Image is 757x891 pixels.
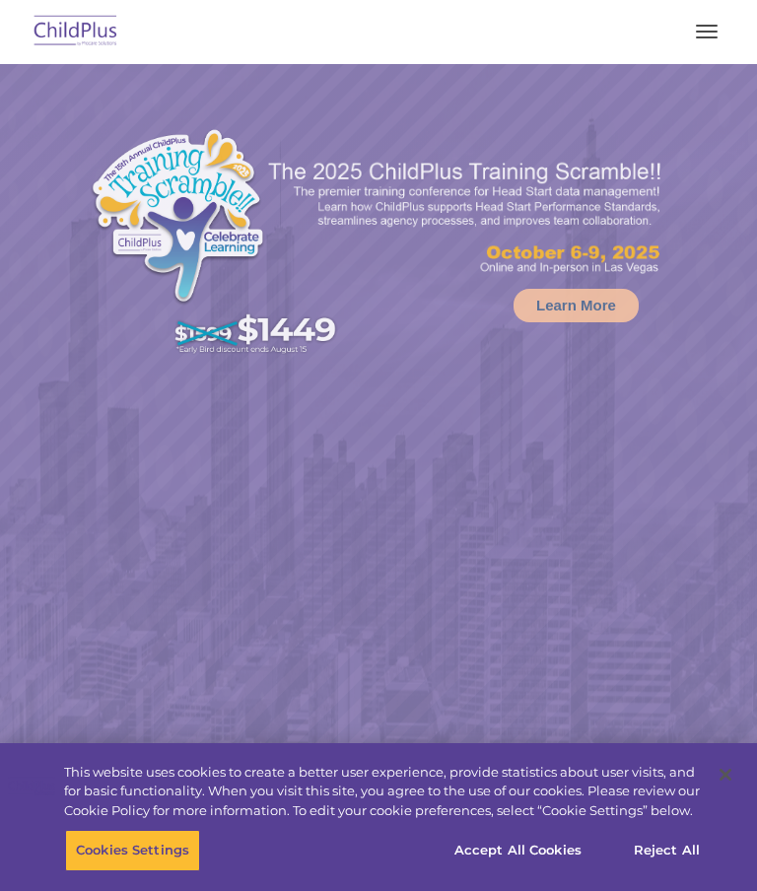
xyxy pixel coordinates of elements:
button: Close [704,753,747,796]
button: Accept All Cookies [444,830,592,871]
button: Cookies Settings [65,830,200,871]
button: Reject All [605,830,728,871]
img: ChildPlus by Procare Solutions [30,9,122,55]
a: Learn More [514,289,639,322]
div: This website uses cookies to create a better user experience, provide statistics about user visit... [64,763,704,821]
